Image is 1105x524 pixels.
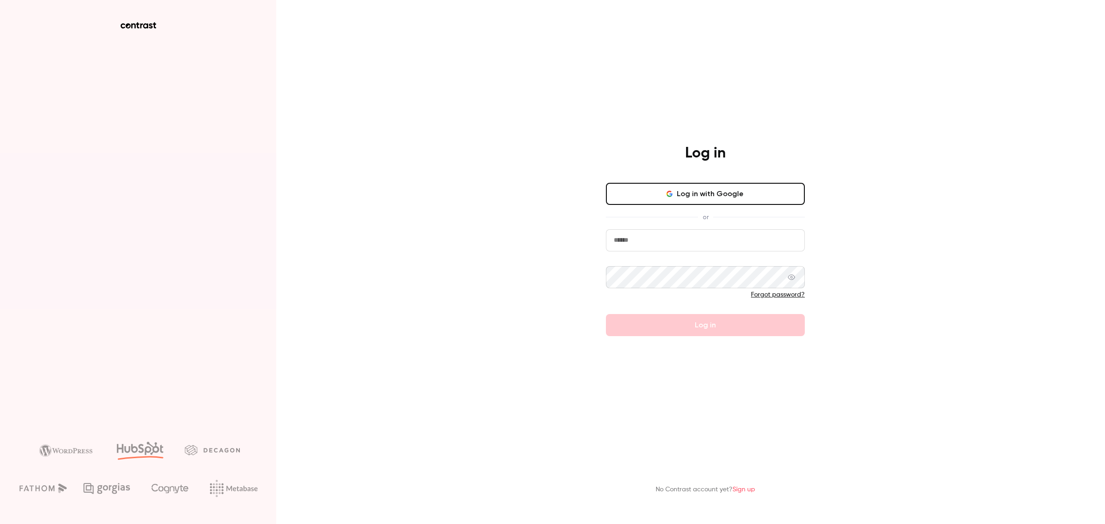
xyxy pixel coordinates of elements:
[656,485,755,495] p: No Contrast account yet?
[685,144,726,163] h4: Log in
[698,212,713,222] span: or
[751,291,805,298] a: Forgot password?
[733,486,755,493] a: Sign up
[606,183,805,205] button: Log in with Google
[185,445,240,455] img: decagon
